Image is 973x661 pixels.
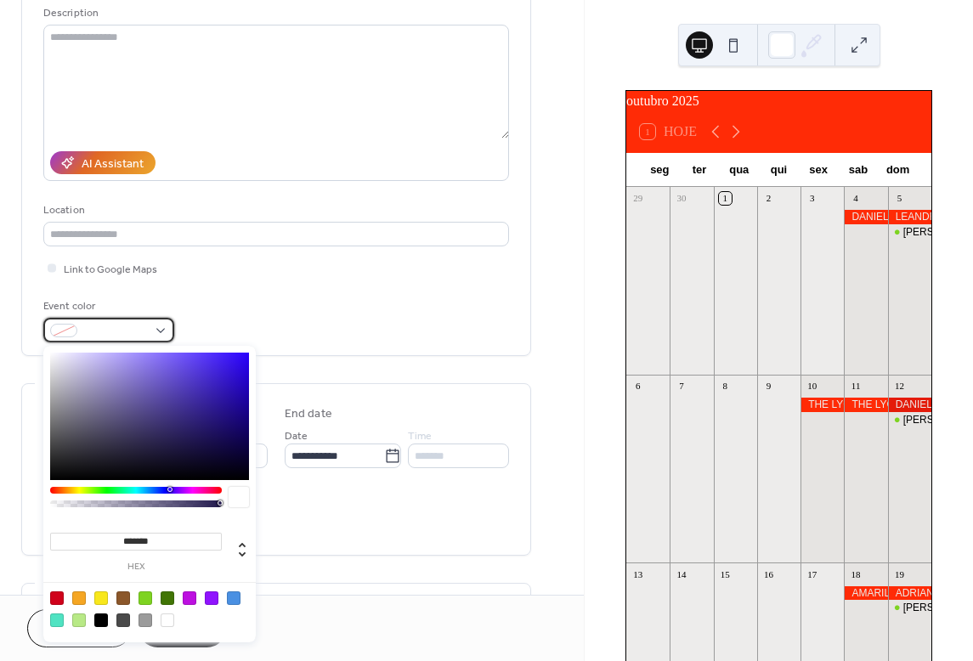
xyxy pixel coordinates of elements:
div: 17 [806,568,818,580]
div: outubro 2025 [626,91,931,111]
div: #7ED321 [139,591,152,605]
div: #9B9B9B [139,613,152,627]
div: 4 [849,192,862,205]
div: ALEX PAULINO [888,601,931,615]
div: #417505 [161,591,174,605]
div: 5 [893,192,906,205]
div: 14 [675,568,687,580]
div: #BD10E0 [183,591,196,605]
div: #F5A623 [72,591,86,605]
div: 12 [893,380,906,393]
div: 29 [631,192,644,205]
div: ADRIANO LILMA [888,586,931,601]
div: #4A4A4A [116,613,130,627]
div: 11 [849,380,862,393]
div: #9013FE [205,591,218,605]
div: AMARILDO MARQUES [844,586,887,601]
div: #000000 [94,613,108,627]
button: Cancel [27,609,132,647]
div: THE LYCRA COMPANY [844,398,887,412]
div: 18 [849,568,862,580]
div: dom [878,153,918,187]
span: Time [408,427,432,445]
div: ALEX PAULINO [888,225,931,240]
div: seg [640,153,680,187]
div: 13 [631,568,644,580]
div: sex [799,153,839,187]
div: 19 [893,568,906,580]
div: LEANDRO SALES [888,210,931,224]
label: hex [50,562,222,572]
div: #F8E71C [94,591,108,605]
div: #4A90E2 [227,591,240,605]
div: AI Assistant [82,155,144,173]
div: 7 [675,380,687,393]
div: 30 [675,192,687,205]
div: End date [285,405,332,423]
div: 16 [762,568,775,580]
div: THE LYCRA COMPANY [800,398,844,412]
span: Date [285,427,308,445]
div: #B8E986 [72,613,86,627]
div: 3 [806,192,818,205]
div: qua [719,153,759,187]
div: qui [759,153,799,187]
div: sab [839,153,879,187]
div: DANIEL MUNHOZ [844,210,887,224]
div: 2 [762,192,775,205]
div: Location [43,201,506,219]
div: 1 [719,192,732,205]
div: 9 [762,380,775,393]
div: #50E3C2 [50,613,64,627]
div: ALEX PAULINO [888,413,931,427]
div: #8B572A [116,591,130,605]
div: #FFFFFF [161,613,174,627]
div: 10 [806,380,818,393]
div: 8 [719,380,732,393]
div: ter [680,153,720,187]
button: AI Assistant [50,151,156,174]
div: Event color [43,297,171,315]
div: 15 [719,568,732,580]
div: Description [43,4,506,22]
div: 6 [631,380,644,393]
span: Link to Google Maps [64,261,157,279]
div: DANIEL SALIM [888,398,931,412]
div: #D0021B [50,591,64,605]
